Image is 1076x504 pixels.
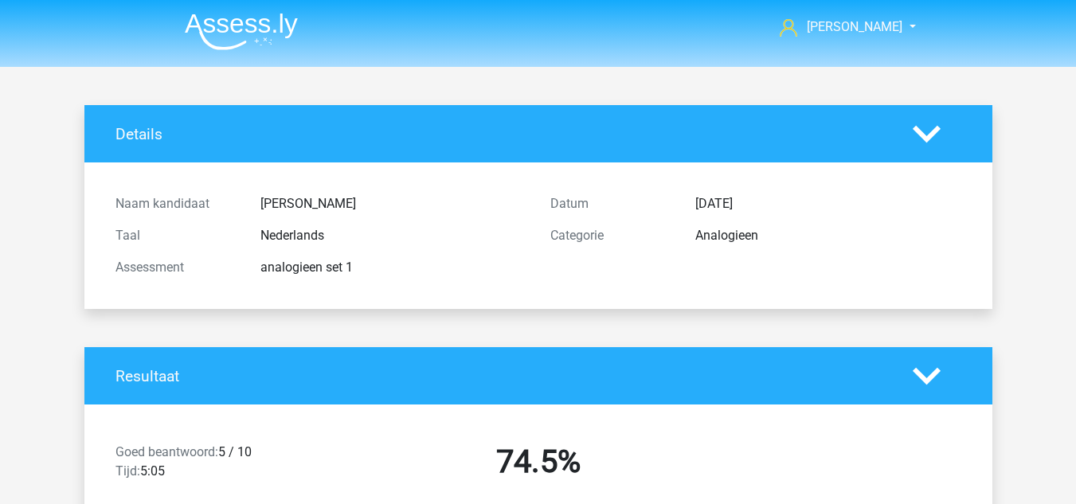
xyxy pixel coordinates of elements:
div: Taal [104,226,248,245]
div: Categorie [538,226,683,245]
span: Tijd: [115,463,140,479]
div: Analogieen [683,226,973,245]
img: Assessly [185,13,298,50]
a: [PERSON_NAME] [773,18,904,37]
div: analogieen set 1 [248,258,538,277]
div: 5 / 10 5:05 [104,443,321,487]
h2: 74.5% [333,443,744,481]
div: Naam kandidaat [104,194,248,213]
div: [DATE] [683,194,973,213]
span: [PERSON_NAME] [807,19,902,34]
div: [PERSON_NAME] [248,194,538,213]
div: Nederlands [248,226,538,245]
div: Datum [538,194,683,213]
h4: Resultaat [115,367,889,385]
h4: Details [115,125,889,143]
div: Assessment [104,258,248,277]
span: Goed beantwoord: [115,444,218,459]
